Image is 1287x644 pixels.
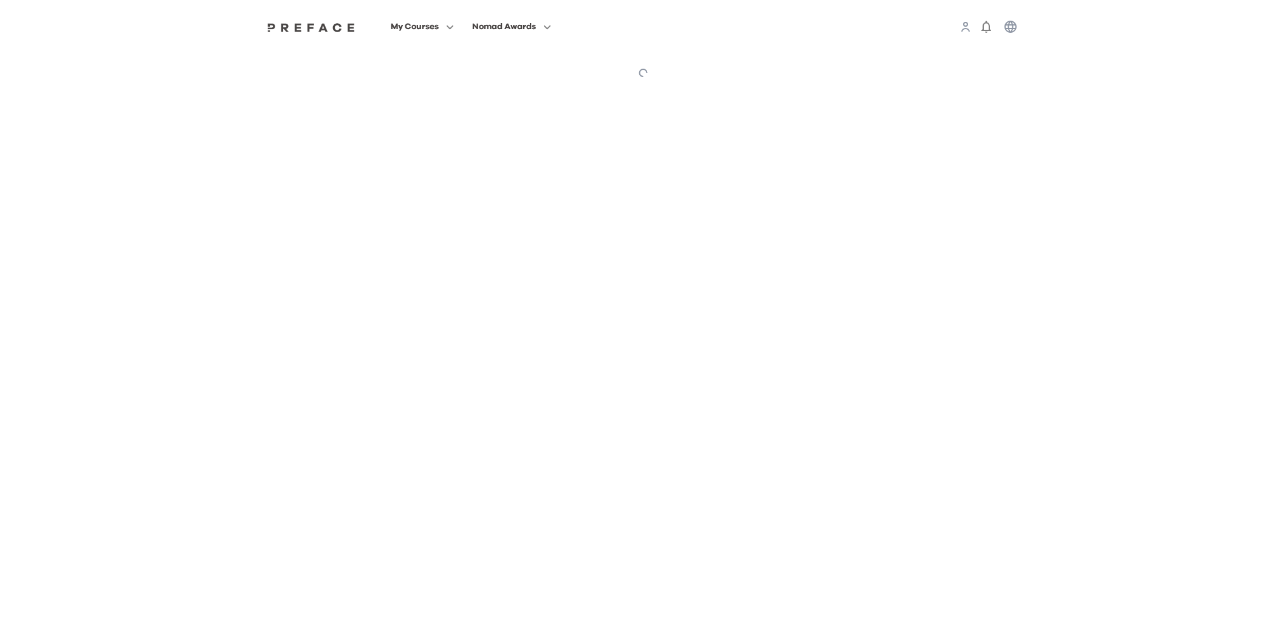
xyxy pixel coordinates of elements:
img: Preface Logo [264,22,358,32]
button: Nomad Awards [468,19,555,35]
span: My Courses [391,19,439,34]
span: Nomad Awards [472,19,536,34]
button: My Courses [387,19,458,35]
